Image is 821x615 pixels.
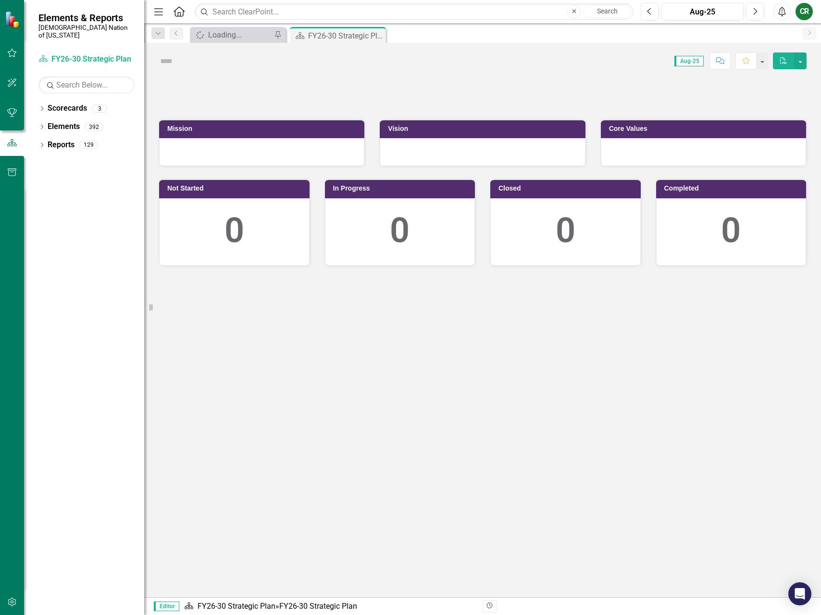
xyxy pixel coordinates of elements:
[609,125,801,132] h3: Core Values
[388,125,580,132] h3: Vision
[597,7,618,15] span: Search
[38,24,135,39] small: [DEMOGRAPHIC_DATA] Nation of [US_STATE]
[195,3,634,20] input: Search ClearPoint...
[48,121,80,132] a: Elements
[48,103,87,114] a: Scorecards
[498,185,636,192] h3: Closed
[167,185,305,192] h3: Not Started
[308,30,384,42] div: FY26-30 Strategic Plan
[159,53,174,69] img: Not Defined
[167,125,360,132] h3: Mission
[169,206,299,256] div: 0
[85,123,103,131] div: 392
[661,3,744,20] button: Aug-25
[500,206,631,256] div: 0
[788,582,811,605] div: Open Intercom Messenger
[198,602,275,611] a: FY26-30 Strategic Plan
[279,602,357,611] div: FY26-30 Strategic Plan
[184,601,475,612] div: »
[79,141,98,149] div: 129
[192,29,272,41] a: Loading...
[335,206,465,256] div: 0
[38,12,135,24] span: Elements & Reports
[674,56,704,66] span: Aug-25
[38,77,135,93] input: Search Below...
[48,140,75,151] a: Reports
[4,11,22,28] img: ClearPoint Strategy
[666,206,796,256] div: 0
[665,6,740,18] div: Aug-25
[583,5,631,18] button: Search
[92,104,107,113] div: 3
[154,602,179,611] span: Editor
[333,185,471,192] h3: In Progress
[796,3,813,20] button: CR
[208,29,272,41] div: Loading...
[38,54,135,65] a: FY26-30 Strategic Plan
[664,185,802,192] h3: Completed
